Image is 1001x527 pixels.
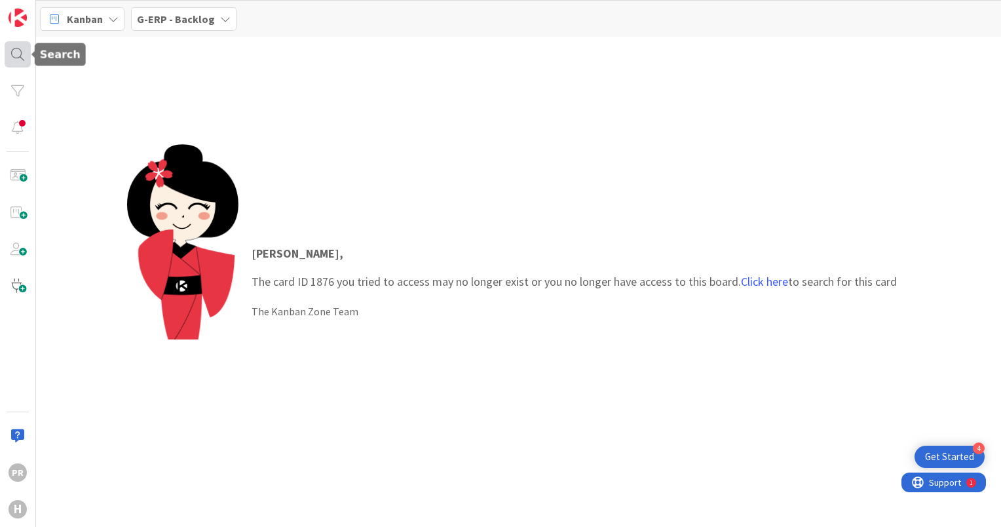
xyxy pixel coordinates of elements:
[252,246,343,261] strong: [PERSON_NAME] ,
[9,9,27,27] img: Visit kanbanzone.com
[741,274,788,289] a: Click here
[68,5,71,16] div: 1
[925,450,974,463] div: Get Started
[915,446,985,468] div: Open Get Started checklist, remaining modules: 4
[973,442,985,454] div: 4
[137,12,215,26] b: G-ERP - Backlog
[252,244,897,290] p: The card ID 1876 you tried to access may no longer exist or you no longer have access to this boa...
[9,463,27,482] div: PR
[40,49,81,61] h5: Search
[28,2,60,18] span: Support
[252,303,897,319] div: The Kanban Zone Team
[9,500,27,518] div: H
[67,11,103,27] span: Kanban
